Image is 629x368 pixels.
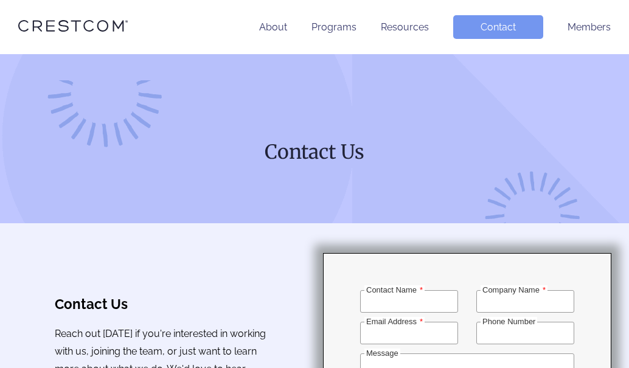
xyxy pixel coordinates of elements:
h1: Contact Us [82,139,547,165]
label: Contact Name [364,285,425,294]
label: Phone Number [481,317,537,326]
a: Resources [381,21,429,33]
label: Company Name [481,285,547,294]
label: Email Address [364,317,425,326]
a: Programs [311,21,356,33]
a: About [259,21,287,33]
a: Contact [453,15,543,39]
h3: Contact Us [55,296,269,312]
label: Message [364,349,400,358]
a: Members [568,21,611,33]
